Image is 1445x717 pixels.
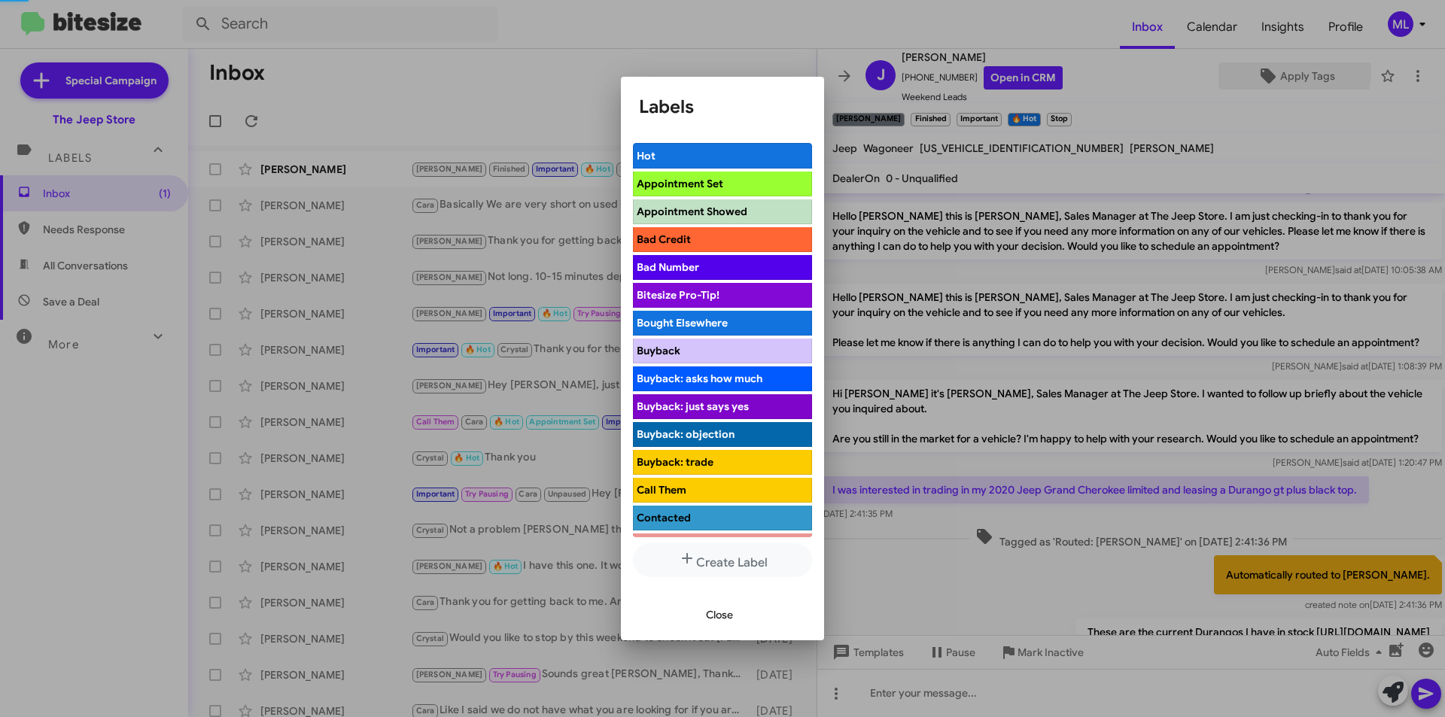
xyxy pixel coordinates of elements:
button: Close [694,601,745,628]
span: Bad Number [637,260,699,274]
span: Call Them [637,483,686,497]
span: Contacted [637,511,691,524]
span: Bought Elsewhere [637,316,728,330]
span: Close [706,601,733,628]
span: Buyback: just says yes [637,400,749,413]
span: Appointment Showed [637,205,747,218]
button: Create Label [633,543,812,577]
span: Buyback: asks how much [637,372,762,385]
span: Buyback: objection [637,427,735,441]
span: Buyback: trade [637,455,713,469]
span: Bad Credit [637,232,691,246]
span: Buyback [637,344,680,357]
span: Bitesize Pro-Tip! [637,288,719,302]
h1: Labels [639,95,806,119]
span: Appointment Set [637,177,723,190]
span: Hot [637,149,656,163]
